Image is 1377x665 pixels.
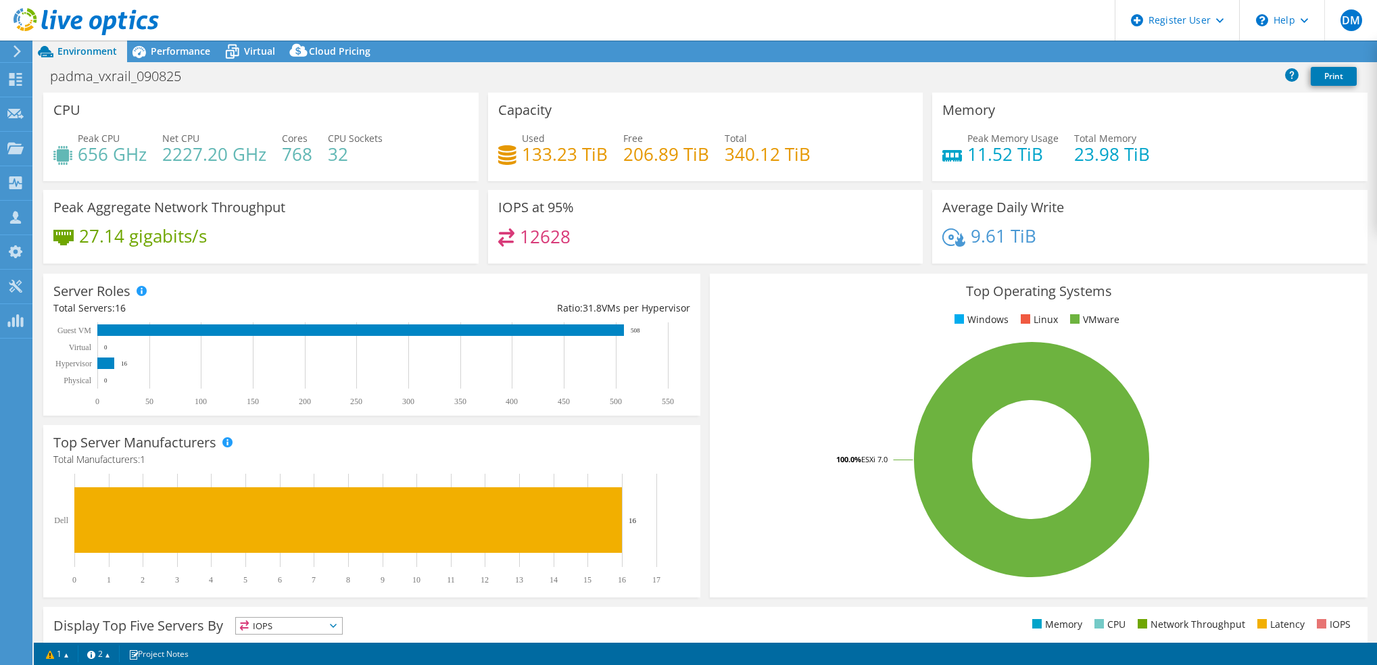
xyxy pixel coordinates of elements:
[78,147,147,162] h4: 656 GHz
[243,575,247,585] text: 5
[104,344,107,351] text: 0
[162,132,199,145] span: Net CPU
[162,147,266,162] h4: 2227.20 GHz
[1074,147,1150,162] h4: 23.98 TiB
[115,301,126,314] span: 16
[53,103,80,118] h3: CPU
[141,575,145,585] text: 2
[725,132,747,145] span: Total
[72,575,76,585] text: 0
[506,397,518,406] text: 400
[631,327,640,334] text: 508
[53,435,216,450] h3: Top Server Manufacturers
[522,132,545,145] span: Used
[618,575,626,585] text: 16
[498,200,574,215] h3: IOPS at 95%
[282,147,312,162] h4: 768
[95,397,99,406] text: 0
[78,645,120,662] a: 2
[44,69,202,84] h1: padma_vxrail_090825
[725,147,811,162] h4: 340.12 TiB
[623,132,643,145] span: Free
[720,284,1357,299] h3: Top Operating Systems
[372,301,690,316] div: Ratio: VMs per Hypervisor
[78,132,120,145] span: Peak CPU
[53,301,372,316] div: Total Servers:
[1067,312,1119,327] li: VMware
[662,397,674,406] text: 550
[1340,9,1362,31] span: DM
[412,575,420,585] text: 10
[583,301,602,314] span: 31.8
[119,645,198,662] a: Project Notes
[309,45,370,57] span: Cloud Pricing
[151,45,210,57] span: Performance
[64,376,91,385] text: Physical
[652,575,660,585] text: 17
[558,397,570,406] text: 450
[583,575,591,585] text: 15
[1313,617,1351,632] li: IOPS
[37,645,78,662] a: 1
[550,575,558,585] text: 14
[247,397,259,406] text: 150
[107,575,111,585] text: 1
[282,132,308,145] span: Cores
[381,575,385,585] text: 9
[1311,67,1357,86] a: Print
[1256,14,1268,26] svg: \n
[69,343,92,352] text: Virtual
[481,575,489,585] text: 12
[1134,617,1245,632] li: Network Throughput
[54,516,68,525] text: Dell
[278,575,282,585] text: 6
[312,575,316,585] text: 7
[57,326,91,335] text: Guest VM
[515,575,523,585] text: 13
[328,132,383,145] span: CPU Sockets
[520,229,571,244] h4: 12628
[402,397,414,406] text: 300
[967,132,1059,145] span: Peak Memory Usage
[623,147,709,162] h4: 206.89 TiB
[79,228,207,243] h4: 27.14 gigabits/s
[53,284,130,299] h3: Server Roles
[104,377,107,384] text: 0
[1029,617,1082,632] li: Memory
[299,397,311,406] text: 200
[971,228,1036,243] h4: 9.61 TiB
[346,575,350,585] text: 8
[1017,312,1058,327] li: Linux
[522,147,608,162] h4: 133.23 TiB
[942,103,995,118] h3: Memory
[942,200,1064,215] h3: Average Daily Write
[350,397,362,406] text: 250
[328,147,383,162] h4: 32
[1074,132,1136,145] span: Total Memory
[53,200,285,215] h3: Peak Aggregate Network Throughput
[861,454,888,464] tspan: ESXi 7.0
[175,575,179,585] text: 3
[498,103,552,118] h3: Capacity
[145,397,153,406] text: 50
[121,360,128,367] text: 16
[447,575,455,585] text: 11
[55,359,92,368] text: Hypervisor
[967,147,1059,162] h4: 11.52 TiB
[244,45,275,57] span: Virtual
[836,454,861,464] tspan: 100.0%
[140,453,145,466] span: 1
[1254,617,1305,632] li: Latency
[629,516,637,524] text: 16
[236,618,342,634] span: IOPS
[53,452,690,467] h4: Total Manufacturers:
[209,575,213,585] text: 4
[195,397,207,406] text: 100
[1091,617,1126,632] li: CPU
[951,312,1009,327] li: Windows
[610,397,622,406] text: 500
[57,45,117,57] span: Environment
[454,397,466,406] text: 350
